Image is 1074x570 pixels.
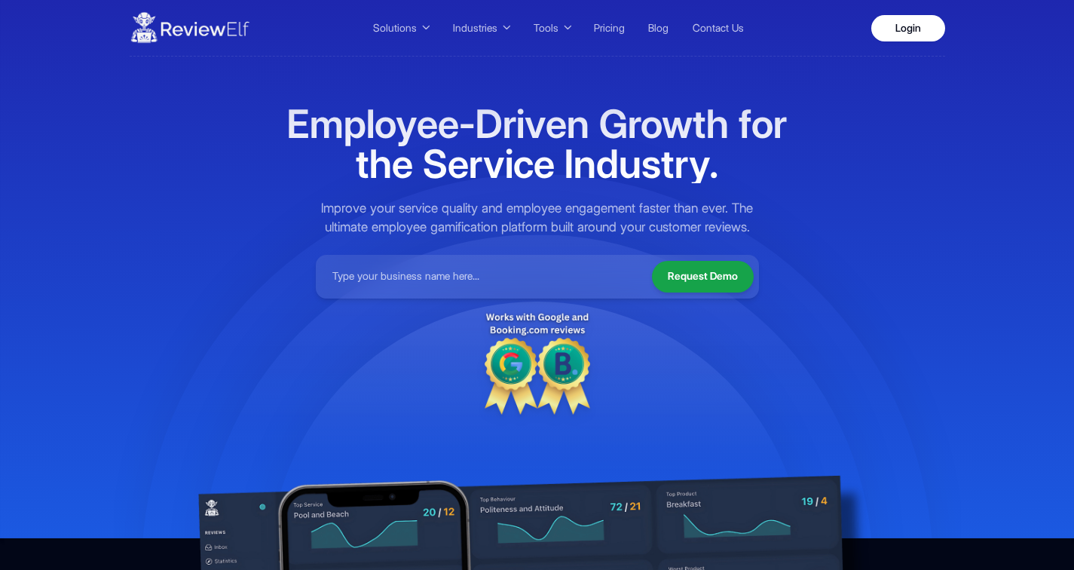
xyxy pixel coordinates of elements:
img: Discount tag [485,309,590,415]
button: Tools [525,17,578,39]
a: Blog [641,17,677,38]
button: Industries [444,17,517,39]
input: Type your business name here... [321,260,641,293]
span: Tools [534,20,558,36]
span: Solutions [373,20,417,36]
a: Contact Us [684,17,751,38]
a: Pricing [586,17,632,38]
button: Request Demo [652,261,754,293]
button: Solutions [364,17,436,39]
p: Improve your service quality and employee engagement faster than ever. The ultimate employee gami... [316,199,759,236]
h1: Employee-Driven Growth for the Service Industry. [284,104,791,183]
span: Industries [453,20,497,36]
img: ReviewElf Logo [130,7,250,49]
a: Login [871,15,945,41]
